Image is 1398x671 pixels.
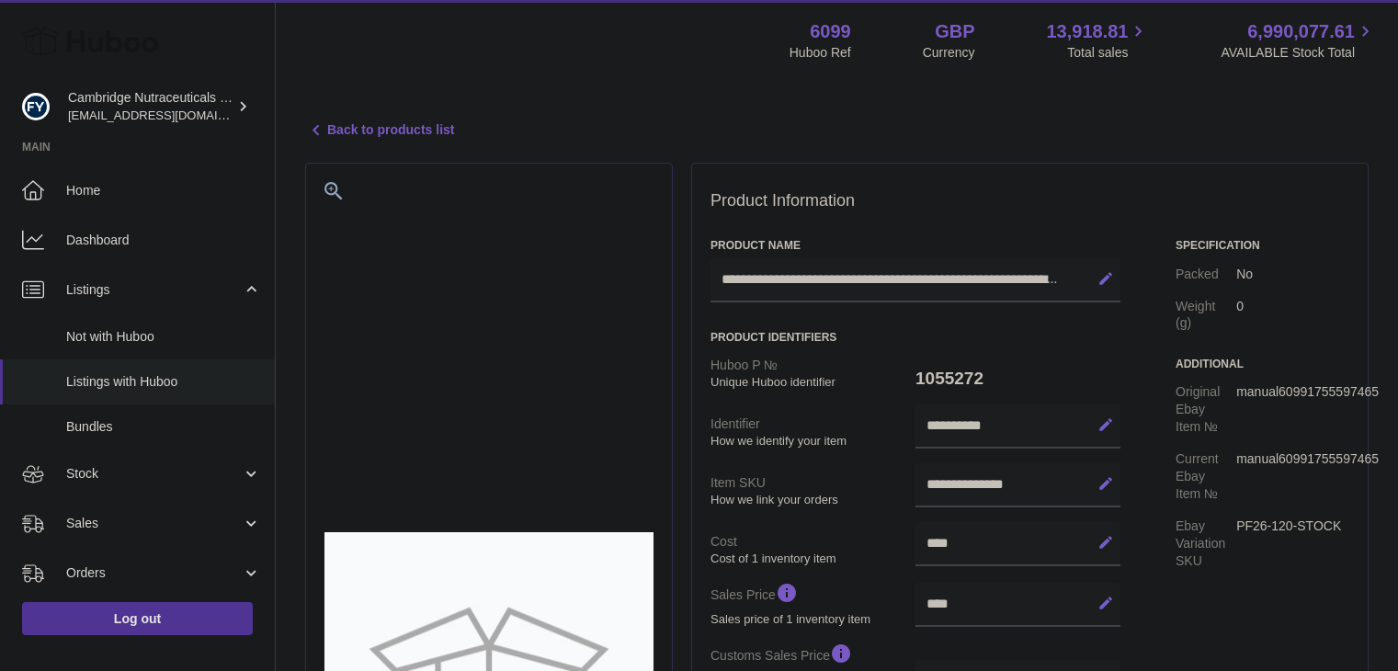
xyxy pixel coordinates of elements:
strong: 6099 [810,19,851,44]
a: Log out [22,602,253,635]
div: Huboo Ref [790,44,851,62]
strong: How we link your orders [710,492,911,508]
dd: 0 [1236,290,1349,340]
strong: GBP [935,19,974,44]
dt: Packed [1176,258,1236,290]
a: Back to products list [305,119,454,142]
strong: How we identify your item [710,433,911,449]
span: Stock [66,465,242,483]
span: Listings [66,281,242,299]
dd: PF26-120-STOCK [1236,510,1349,577]
dd: manual60991755597465 [1236,376,1349,443]
dt: Sales Price [710,574,915,634]
dt: Weight (g) [1176,290,1236,340]
h3: Specification [1176,238,1349,253]
h3: Product Name [710,238,1120,253]
a: 13,918.81 Total sales [1046,19,1149,62]
dt: Identifier [710,408,915,456]
dd: manual60991755597465 [1236,443,1349,510]
dt: Ebay Variation SKU [1176,510,1236,577]
img: internalAdmin-6099@internal.huboo.com [22,93,50,120]
dd: 1055272 [915,359,1120,398]
dd: No [1236,258,1349,290]
span: [EMAIL_ADDRESS][DOMAIN_NAME] [68,108,270,122]
dt: Huboo P № [710,349,915,397]
span: Bundles [66,418,261,436]
span: Listings with Huboo [66,373,261,391]
strong: Cost of 1 inventory item [710,551,911,567]
span: Not with Huboo [66,328,261,346]
dt: Current Ebay Item № [1176,443,1236,510]
strong: Sales price of 1 inventory item [710,611,911,628]
h3: Product Identifiers [710,330,1120,345]
span: Sales [66,515,242,532]
dt: Item SKU [710,467,915,515]
span: Orders [66,564,242,582]
h3: Additional [1176,357,1349,371]
div: Currency [923,44,975,62]
strong: Unique Huboo identifier [710,374,911,391]
span: Home [66,182,261,199]
a: 6,990,077.61 AVAILABLE Stock Total [1221,19,1376,62]
span: Total sales [1067,44,1149,62]
span: 6,990,077.61 [1247,19,1355,44]
span: Dashboard [66,232,261,249]
dt: Cost [710,526,915,574]
div: Cambridge Nutraceuticals Ltd [68,89,233,124]
h2: Product Information [710,191,1349,211]
dt: Original Ebay Item № [1176,376,1236,443]
span: AVAILABLE Stock Total [1221,44,1376,62]
span: 13,918.81 [1046,19,1128,44]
